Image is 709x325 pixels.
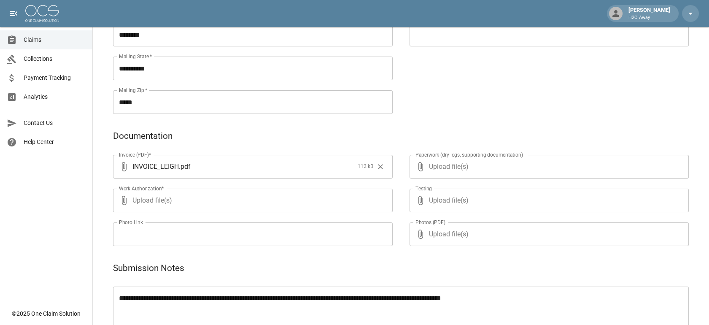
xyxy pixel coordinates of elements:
[132,189,370,212] span: Upload file(s)
[24,138,86,146] span: Help Center
[24,119,86,127] span: Contact Us
[429,155,666,179] span: Upload file(s)
[429,222,666,246] span: Upload file(s)
[24,73,86,82] span: Payment Tracking
[119,87,148,94] label: Mailing Zip
[429,189,666,212] span: Upload file(s)
[119,53,152,60] label: Mailing State
[415,185,432,192] label: Testing
[24,35,86,44] span: Claims
[358,162,373,171] span: 112 kB
[119,151,151,158] label: Invoice (PDF)*
[415,151,523,158] label: Paperwork (dry logs, supporting documentation)
[24,92,86,101] span: Analytics
[628,14,670,22] p: H2O Away
[5,5,22,22] button: open drawer
[25,5,59,22] img: ocs-logo-white-transparent.png
[119,185,164,192] label: Work Authorization*
[179,162,191,171] span: . pdf
[132,162,179,171] span: INVOICE_LEIGH
[415,219,445,226] label: Photos (PDF)
[119,219,143,226] label: Photo Link
[625,6,674,21] div: [PERSON_NAME]
[374,160,387,173] button: Clear
[12,309,81,318] div: © 2025 One Claim Solution
[24,54,86,63] span: Collections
